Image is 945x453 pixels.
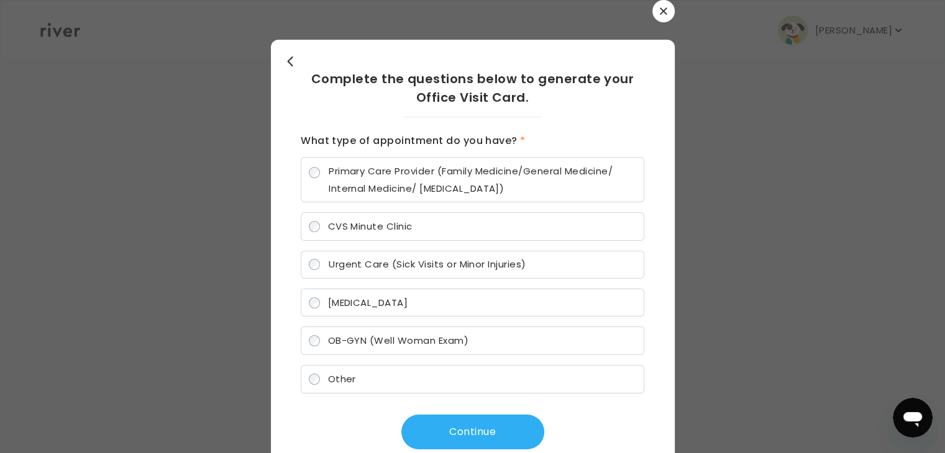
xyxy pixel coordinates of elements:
input: OB-GYN (Well Woman Exam) [309,335,320,346]
span: Other [327,372,355,385]
input: Other [309,374,320,385]
button: Continue [401,415,544,449]
input: Primary Care Provider (Family Medicine/General Medicine/ Internal Medicine/ [MEDICAL_DATA]) [309,167,320,178]
input: Urgent Care (Sick Visits or Minor Injuries) [309,259,320,270]
input: CVS Minute Clinic [309,221,320,232]
span: [MEDICAL_DATA] [327,296,408,309]
span: OB-GYN (Well Woman Exam) [327,334,468,347]
span: Urgent Care (Sick Visits or Minor Injuries) [329,256,526,273]
iframe: Button to launch messaging window [893,398,933,437]
span: CVS Minute Clinic [327,220,412,233]
input: [MEDICAL_DATA] [309,297,320,308]
h2: Complete the questions below to generate your Office Visit Card. [301,70,644,107]
h3: What type of appointment do you have? [301,132,644,150]
span: Primary Care Provider (Family Medicine/General Medicine/ Internal Medicine/ [MEDICAL_DATA]) [329,163,636,197]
